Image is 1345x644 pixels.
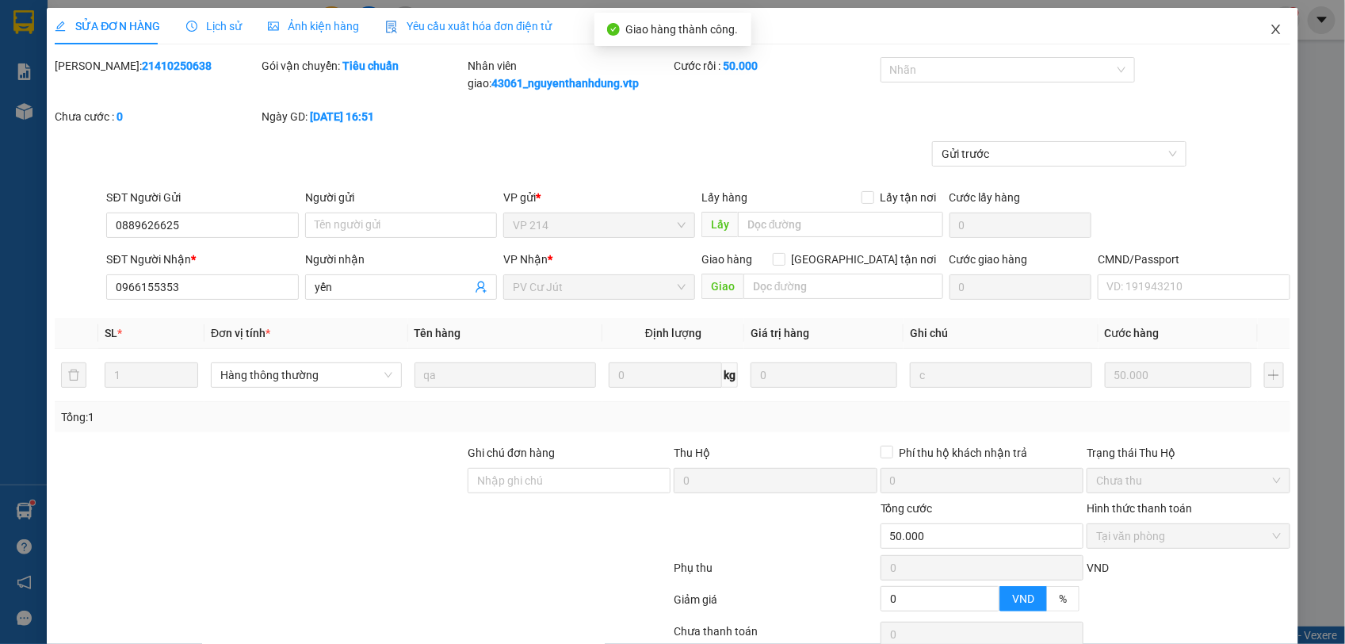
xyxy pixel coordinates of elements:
input: 0 [751,362,897,388]
label: Ghi chú đơn hàng [468,447,555,459]
span: Nơi gửi: [16,110,32,133]
span: Phí thu hộ khách nhận trả [893,444,1034,462]
div: Người nhận [305,251,497,268]
input: Dọc đường [743,274,943,299]
b: [DATE] 16:51 [310,110,374,123]
div: Gói vận chuyển: [262,57,464,75]
span: Giao hàng [701,253,752,266]
button: delete [61,362,86,388]
span: PV Cư Jút [54,111,89,120]
input: Ghi Chú [910,362,1092,388]
input: 0 [1105,362,1251,388]
span: Tên hàng [415,327,461,339]
span: Ảnh kiện hàng [268,20,360,33]
span: Tại văn phòng [1096,524,1280,548]
b: 21410250638 [142,59,212,72]
span: VP 214 [513,213,686,237]
div: SĐT Người Gửi [106,189,298,206]
span: Lấy tận nơi [874,189,943,206]
span: Tổng cước [881,502,933,515]
div: Cước rồi : [674,57,877,75]
input: Dọc đường [738,212,943,237]
div: Phụ thu [672,559,878,587]
div: SĐT Người Nhận [106,251,298,268]
span: close [1270,23,1282,36]
b: Tiêu chuẩn [342,59,399,72]
span: VND [1087,562,1109,574]
span: Lấy [701,212,738,237]
span: VP Nhận [503,253,548,266]
span: Lấy hàng [701,191,747,204]
span: Chưa thu [1096,469,1280,493]
div: Tổng: 1 [61,408,519,426]
span: [GEOGRAPHIC_DATA] tận nơi [785,251,943,268]
span: clock-circle [186,21,197,32]
div: [PERSON_NAME]: [55,57,258,75]
span: % [1059,592,1067,605]
b: 43061_nguyenthanhdung.vtp [491,77,639,90]
div: Chưa cước : [55,108,258,125]
span: 07:04:41 [DATE] [151,71,224,83]
input: Cước lấy hàng [950,213,1092,238]
label: Cước lấy hàng [950,191,1021,204]
span: check-circle [607,23,620,36]
span: Gửi trước [942,142,1177,166]
b: 50.000 [723,59,758,72]
div: Giảm giá [672,591,878,619]
span: Giao [701,274,743,299]
label: Cước giao hàng [950,253,1028,266]
span: VND [1012,592,1034,605]
span: Đơn vị tính [211,327,270,339]
th: Ghi chú [904,318,1099,349]
input: Ghi chú đơn hàng [468,468,671,493]
span: SỬA ĐƠN HÀNG [55,20,160,33]
span: CJ10250130 [160,59,224,71]
button: plus [1264,362,1284,388]
span: SL [105,327,117,339]
span: Lịch sử [186,20,243,33]
b: 0 [117,110,123,123]
label: Hình thức thanh toán [1087,502,1192,515]
div: Nhân viên giao: [468,57,671,92]
span: Định lượng [645,327,701,339]
span: Giao hàng thành công. [626,23,739,36]
strong: CÔNG TY TNHH [GEOGRAPHIC_DATA] 214 QL13 - P.26 - Q.BÌNH THẠNH - TP HCM 1900888606 [41,25,128,85]
button: Close [1254,8,1298,52]
span: kg [722,362,738,388]
input: Cước giao hàng [950,274,1092,300]
span: Cước hàng [1105,327,1160,339]
img: icon [385,21,398,33]
span: Thu Hộ [674,447,710,459]
div: Người gửi [305,189,497,206]
strong: BIÊN NHẬN GỬI HÀNG HOÁ [55,95,184,107]
span: PV Cư Jút [513,275,686,299]
div: CMND/Passport [1098,251,1290,268]
span: user-add [475,281,487,293]
div: Trạng thái Thu Hộ [1087,444,1290,462]
span: Hàng thông thường [220,363,392,387]
img: logo [16,36,36,75]
span: Giá trị hàng [751,327,809,339]
div: Ngày GD: [262,108,464,125]
span: edit [55,21,66,32]
span: Nơi nhận: [121,110,147,133]
div: VP gửi [503,189,695,206]
input: VD: Bàn, Ghế [415,362,597,388]
span: picture [268,21,279,32]
span: Yêu cầu xuất hóa đơn điện tử [385,20,552,33]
